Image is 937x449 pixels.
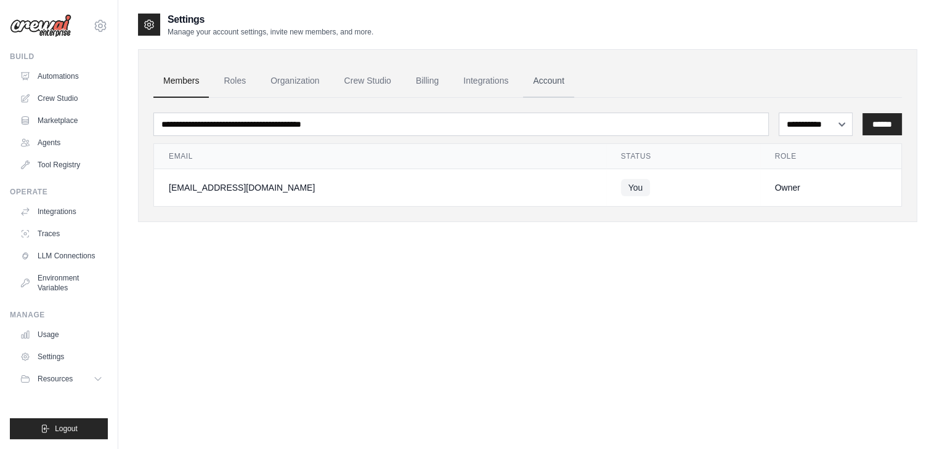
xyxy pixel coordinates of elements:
[10,418,108,439] button: Logout
[15,246,108,266] a: LLM Connections
[55,424,78,434] span: Logout
[453,65,518,98] a: Integrations
[15,133,108,153] a: Agents
[406,65,448,98] a: Billing
[15,347,108,367] a: Settings
[169,181,591,194] div: [EMAIL_ADDRESS][DOMAIN_NAME]
[621,179,651,196] span: You
[10,52,108,62] div: Build
[154,144,606,169] th: Email
[15,224,108,244] a: Traces
[335,65,401,98] a: Crew Studio
[523,65,574,98] a: Account
[15,369,108,389] button: Resources
[214,65,256,98] a: Roles
[261,65,329,98] a: Organization
[10,310,108,320] div: Manage
[168,12,373,27] h2: Settings
[10,187,108,197] div: Operate
[38,374,73,384] span: Resources
[15,89,108,108] a: Crew Studio
[168,27,373,37] p: Manage your account settings, invite new members, and more.
[15,111,108,130] a: Marketplace
[606,144,760,169] th: Status
[760,144,902,169] th: Role
[15,325,108,344] a: Usage
[15,268,108,298] a: Environment Variables
[775,181,887,194] div: Owner
[15,66,108,86] a: Automations
[153,65,209,98] a: Members
[10,14,71,38] img: Logo
[15,202,108,221] a: Integrations
[15,155,108,175] a: Tool Registry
